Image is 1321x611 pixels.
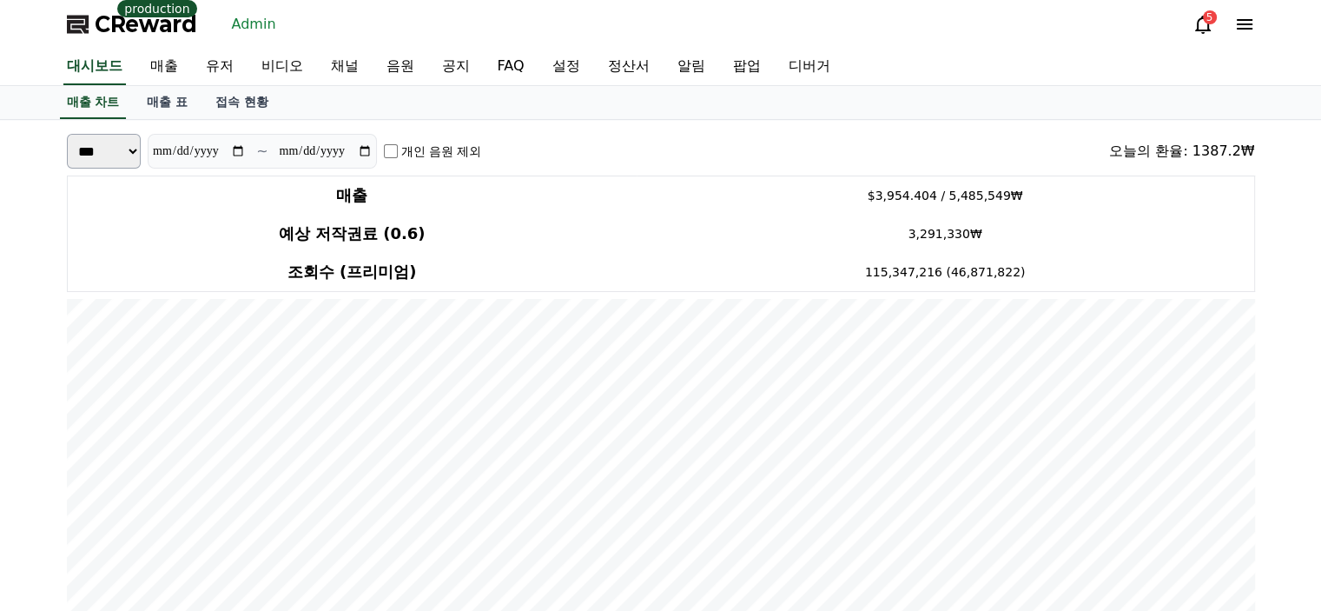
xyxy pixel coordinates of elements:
[484,49,538,85] a: FAQ
[63,49,126,85] a: 대시보드
[67,10,197,38] a: CReward
[44,514,75,528] span: Home
[60,86,127,119] a: 매출 차트
[637,215,1254,253] td: 3,291,330₩
[719,49,775,85] a: 팝업
[75,260,630,284] h4: 조회수 (프리미엄)
[594,49,664,85] a: 정산서
[248,49,317,85] a: 비디오
[133,86,201,119] a: 매출 표
[1192,14,1213,35] a: 5
[75,222,630,246] h4: 예상 저작권료 (0.6)
[192,49,248,85] a: 유저
[144,515,195,528] span: Messages
[401,143,482,160] label: 개인 음원 제외
[95,10,197,38] span: CReward
[637,253,1254,292] td: 115,347,216 (46,871,822)
[75,183,630,208] h4: 매출
[5,488,115,531] a: Home
[1203,10,1217,24] div: 5
[225,10,283,38] a: Admin
[257,514,300,528] span: Settings
[373,49,428,85] a: 음원
[224,488,334,531] a: Settings
[428,49,484,85] a: 공지
[115,488,224,531] a: Messages
[775,49,844,85] a: 디버거
[136,49,192,85] a: 매출
[317,49,373,85] a: 채널
[637,176,1254,216] td: $3,954.404 / 5,485,549₩
[1109,141,1254,162] div: 오늘의 환율: 1387.2₩
[256,141,268,162] p: ~
[664,49,719,85] a: 알림
[538,49,594,85] a: 설정
[201,86,282,119] a: 접속 현황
